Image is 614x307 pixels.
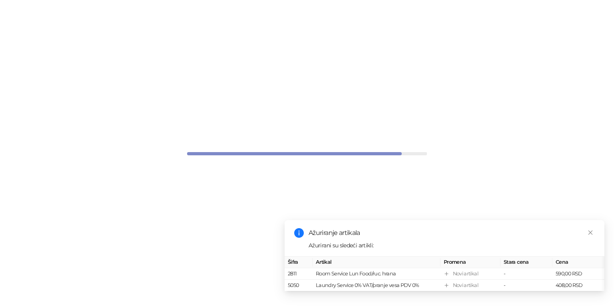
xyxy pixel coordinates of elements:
td: 5050 [285,280,313,291]
div: Novi artikal [453,281,478,289]
span: close [588,230,593,235]
th: Promena [441,257,500,268]
td: 2811 [285,268,313,280]
td: Laundry Service 0% VAT/pranje vesa PDV 0% [313,280,441,291]
td: 408,00 RSD [552,280,604,291]
div: Ažurirani su sledeći artikli: [309,241,595,250]
td: - [500,268,552,280]
td: 590,00 RSD [552,268,604,280]
th: Artikal [313,257,441,268]
th: Šifra [285,257,313,268]
div: Novi artikal [453,270,478,278]
div: Ažuriranje artikala [309,228,595,238]
th: Stara cena [500,257,552,268]
th: Cena [552,257,604,268]
td: Room Service Lun Food/ruc. hrana [313,268,441,280]
a: Close [586,228,595,237]
td: - [500,280,552,291]
span: info-circle [294,228,304,238]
